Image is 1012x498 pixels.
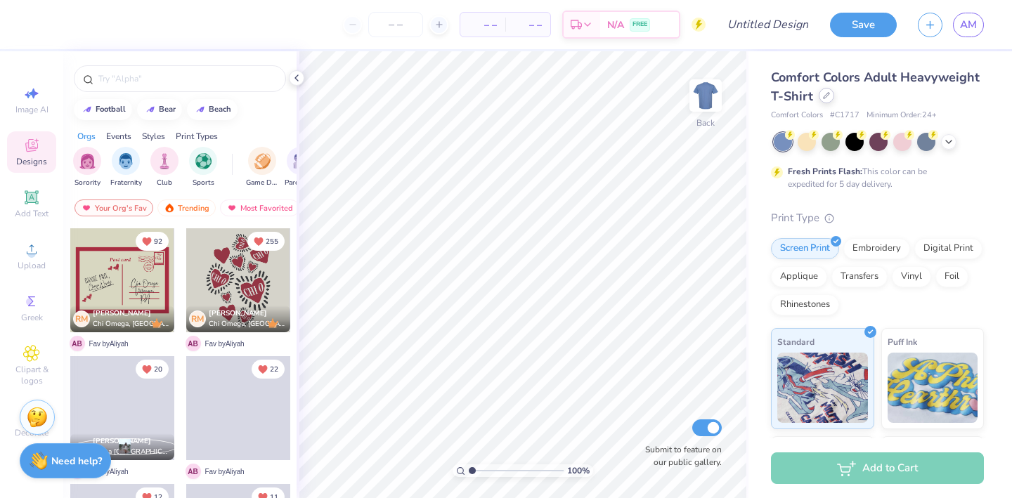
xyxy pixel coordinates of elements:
span: Chi Omega, [GEOGRAPHIC_DATA] [209,319,285,329]
span: Add Text [15,208,48,219]
span: Club [157,178,172,188]
span: Alpha [GEOGRAPHIC_DATA], [US_STATE][GEOGRAPHIC_DATA] [93,447,169,457]
span: 100 % [567,464,590,477]
input: Untitled Design [716,11,819,39]
div: Print Types [176,130,218,143]
div: filter for Game Day [246,147,278,188]
div: Orgs [77,130,96,143]
span: Greek [21,312,43,323]
button: Save [830,13,897,37]
div: Rhinestones [771,294,839,315]
div: RM [189,310,206,327]
div: filter for Parent's Weekend [285,147,317,188]
img: trend_line.gif [82,105,93,114]
span: Image AI [15,104,48,115]
input: Try "Alpha" [97,72,277,86]
div: RM [73,310,90,327]
a: AM [953,13,984,37]
img: Puff Ink [888,353,978,423]
div: bear [159,105,176,113]
span: [PERSON_NAME] [93,436,151,446]
img: Sports Image [195,153,212,169]
span: Clipart & logos [7,364,56,386]
span: Fav by Aliyah [89,339,129,349]
span: Sports [193,178,214,188]
span: [PERSON_NAME] [93,308,151,318]
strong: Need help? [51,454,102,468]
img: Back [692,81,720,110]
img: Standard [777,353,868,423]
span: Chi Omega, [GEOGRAPHIC_DATA] [93,319,169,329]
div: Transfers [831,266,888,287]
span: A B [186,336,201,351]
span: A B [70,336,85,351]
div: football [96,105,126,113]
button: bear [137,99,182,120]
img: Game Day Image [254,153,271,169]
button: filter button [246,147,278,188]
div: filter for Fraternity [110,147,142,188]
span: Upload [18,260,46,271]
img: most_fav.gif [81,203,92,213]
span: – – [469,18,497,32]
button: football [74,99,132,120]
div: beach [209,105,231,113]
div: filter for Club [150,147,179,188]
button: beach [187,99,238,120]
button: filter button [285,147,317,188]
div: Your Org's Fav [74,199,153,216]
button: filter button [110,147,142,188]
button: filter button [150,147,179,188]
input: – – [368,12,423,37]
img: trend_line.gif [145,105,156,114]
span: Designs [16,156,47,167]
span: Minimum Order: 24 + [867,110,937,122]
div: Screen Print [771,238,839,259]
span: Puff Ink [888,334,917,349]
span: FREE [632,20,647,30]
div: Events [106,130,131,143]
span: – – [514,18,542,32]
span: AM [960,17,977,33]
button: filter button [73,147,101,188]
span: Game Day [246,178,278,188]
span: Decorate [15,427,48,438]
div: Most Favorited [220,199,299,216]
label: Submit to feature on our public gallery. [637,443,722,468]
div: Back [696,117,715,129]
span: A B [186,464,201,479]
span: Fraternity [110,178,142,188]
img: Parent's Weekend Image [293,153,309,169]
span: Comfort Colors [771,110,823,122]
div: Applique [771,266,827,287]
strong: Fresh Prints Flash: [788,166,862,177]
div: Vinyl [892,266,931,287]
span: Comfort Colors Adult Heavyweight T-Shirt [771,69,980,105]
span: Sorority [74,178,100,188]
div: Foil [935,266,968,287]
img: trend_line.gif [195,105,206,114]
div: filter for Sports [189,147,217,188]
div: Digital Print [914,238,982,259]
span: Fav by Aliyah [205,339,245,349]
span: N/A [607,18,624,32]
img: trending.gif [164,203,175,213]
img: most_fav.gif [226,203,238,213]
img: Sorority Image [79,153,96,169]
span: Parent's Weekend [285,178,317,188]
img: Club Image [157,153,172,169]
span: [PERSON_NAME] [209,308,267,318]
span: # C1717 [830,110,859,122]
div: Print Type [771,210,984,226]
div: Trending [157,199,216,216]
div: filter for Sorority [73,147,101,188]
button: filter button [189,147,217,188]
div: Embroidery [843,238,910,259]
div: Styles [142,130,165,143]
span: Fav by Aliyah [205,466,245,477]
span: Standard [777,334,815,349]
div: This color can be expedited for 5 day delivery. [788,165,961,190]
img: Fraternity Image [118,153,134,169]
